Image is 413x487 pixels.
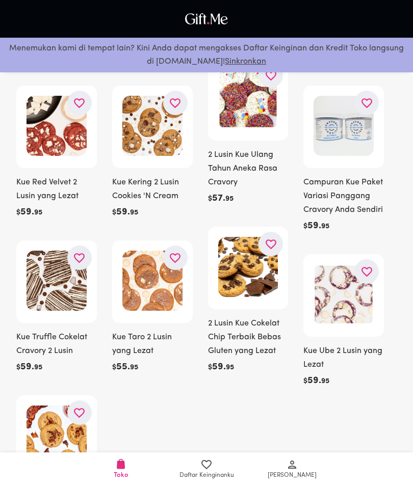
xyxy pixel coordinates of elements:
[116,208,127,217] font: 59
[307,376,319,386] font: 59
[9,44,404,66] font: Menemukan kami di tempat lain? Kini Anda dapat mengakses Daftar Keinginan dan Kredit Toko langsun...
[208,319,281,355] font: 2 Lusin Kue Cokelat Chip Terbaik Bebas Gluten yang Lezat
[112,209,116,217] font: $
[32,208,34,217] font: .
[34,364,42,371] font: 95
[112,364,116,371] font: $
[164,452,249,487] a: Daftar Keinginanku
[208,151,277,186] font: 2 Lusin Kue Ulang Tahun Aneka Rasa Cravory
[27,96,87,156] img: Cravory 2 Dozen Red Velvet Cookies
[321,377,329,385] font: 95
[307,222,319,231] font: 59
[319,376,321,386] font: .
[16,209,20,217] font: $
[321,223,329,230] font: 95
[122,251,183,311] img: Cravory 2 Dozen Taro Cookies
[183,11,230,27] img: Logo GiftMe
[16,333,87,355] font: Kue Truffle Cokelat Cravory 2 Lusin
[112,333,172,355] font: Kue Taro 2 Lusin yang Lezat
[208,195,212,203] font: $
[223,363,226,372] font: .
[303,178,383,214] font: Campuran Kue Paket Variasi Panggang Cravory Anda Sendiri
[16,178,79,200] font: Kue Red Velvet 2 Lusin yang Lezat
[127,363,130,372] font: .
[303,223,307,230] font: $
[130,209,138,217] font: 95
[303,347,382,369] font: Kue Ube 2 Lusin yang Lezat
[20,208,32,217] font: 59
[130,364,138,371] font: 95
[112,178,179,200] font: Kue Kering 2 Lusin Cookies 'N Cream
[225,195,234,203] font: 95
[127,208,130,217] font: .
[212,363,223,372] font: 59
[314,264,374,324] img: Cravory 2 Dozen Ube Cookies
[223,194,225,203] font: .
[218,68,278,128] img: Cravory 2 Dozen Happy Birthday Assortment Cookies
[122,96,183,156] img: Cravory 2 Dozen Cookies 'N Cream Cookies
[212,194,223,203] font: 57
[226,364,234,371] font: 95
[314,96,374,156] img: Cravory Bake Your Own Variety Pack Cookie Mix
[225,58,266,66] a: Sinkronkan
[208,364,212,371] font: $
[20,363,32,372] font: 59
[27,251,87,311] img: Cravory 2 Dozen Chocolate Truffle Cookies
[34,209,42,217] font: 95
[218,237,278,297] img: Cravory 2 Dozen Gluten Free Ultimate Chocolate Chip Cookies
[114,472,128,478] font: Toko
[78,452,164,487] a: Toko
[16,364,20,371] font: $
[319,222,321,231] font: .
[268,472,317,478] font: [PERSON_NAME]
[32,363,34,372] font: .
[303,377,307,385] font: $
[249,452,335,487] a: [PERSON_NAME]
[179,472,234,478] font: Daftar Keinginanku
[116,363,127,372] font: 55
[27,405,87,466] img: Cravory 2 Dozen Pancakes and Bacon Cookies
